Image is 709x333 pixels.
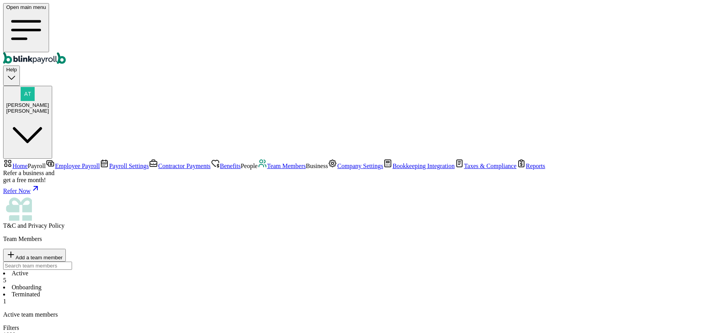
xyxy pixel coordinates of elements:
button: [PERSON_NAME][PERSON_NAME] [3,86,52,159]
span: Company Settings [337,163,383,169]
span: Open main menu [6,4,46,10]
span: 5 [3,277,6,283]
span: Employee Payroll [55,163,100,169]
li: Onboarding [3,284,706,291]
span: Payroll Settings [109,163,149,169]
a: Taxes & Compliance [455,163,517,169]
button: Add a team member [3,249,66,262]
div: [PERSON_NAME] [6,108,49,114]
a: Company Settings [328,163,383,169]
a: Team Members [258,163,306,169]
a: Payroll Settings [100,163,149,169]
span: Contractor Payments [158,163,211,169]
span: Benefits [220,163,241,169]
p: Active team members [3,311,706,318]
span: Team Members [267,163,306,169]
button: Open main menu [3,3,49,52]
a: Bookkeeping Integration [383,163,455,169]
nav: Global [3,3,706,66]
span: and [3,222,65,229]
span: Add a team member [16,255,63,260]
span: Reports [526,163,545,169]
span: Help [6,67,17,73]
a: Employee Payroll [46,163,100,169]
a: Refer Now [3,184,706,195]
span: Privacy Policy [28,222,65,229]
span: Home [12,163,28,169]
span: Taxes & Compliance [464,163,517,169]
input: TextInput [3,262,72,270]
a: Home [3,163,28,169]
iframe: Chat Widget [670,296,709,333]
p: Team Members [3,236,706,243]
nav: Sidebar [3,159,706,229]
span: T&C [3,222,16,229]
li: Active [3,270,706,284]
div: Refer a business and get a free month! [3,170,706,184]
span: People [241,163,258,169]
span: Bookkeeping Integration [392,163,455,169]
span: [PERSON_NAME] [6,102,49,108]
button: Help [3,66,20,85]
span: Filters [3,324,19,331]
li: Terminated [3,291,706,305]
a: Reports [517,163,545,169]
span: Business [306,163,328,169]
a: Contractor Payments [149,163,211,169]
span: 1 [3,298,6,305]
span: Payroll [28,163,46,169]
a: Benefits [211,163,241,169]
